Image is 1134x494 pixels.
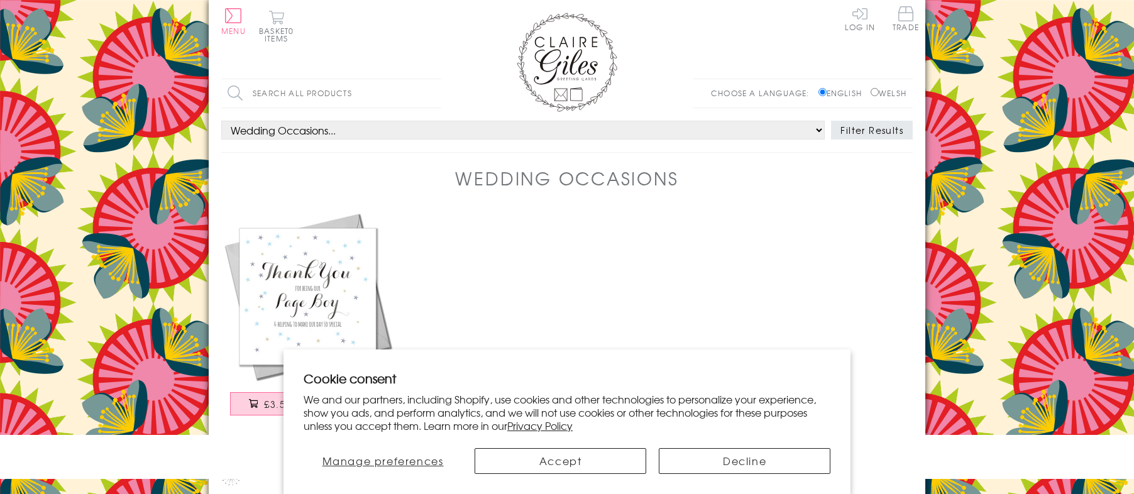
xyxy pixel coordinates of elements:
a: Wedding Card, Dots, Thank you for being our Page Boy £3.50 Add to Basket [221,210,394,428]
h1: Wedding Occasions [455,165,678,191]
a: Log In [845,6,875,31]
button: Menu [221,8,246,35]
input: Welsh [871,88,879,96]
img: Claire Giles Greetings Cards [517,13,617,112]
button: Decline [659,448,830,474]
button: Accept [475,448,646,474]
span: £3.50 Add to Basket [264,398,366,410]
input: Search [429,79,441,107]
a: Trade [893,6,919,33]
span: Manage preferences [322,453,444,468]
p: Choose a language: [711,87,816,99]
h2: Cookie consent [304,370,830,387]
a: Privacy Policy [507,418,573,433]
input: Search all products [221,79,441,107]
input: English [818,88,827,96]
label: English [818,87,868,99]
img: Wedding Card, Dots, Thank you for being our Page Boy [221,210,394,383]
button: Basket0 items [259,10,294,42]
span: Menu [221,25,246,36]
button: Manage preferences [304,448,462,474]
button: £3.50 Add to Basket [230,392,386,415]
label: Welsh [871,87,906,99]
span: 0 items [265,25,294,44]
p: We and our partners, including Shopify, use cookies and other technologies to personalize your ex... [304,393,830,432]
button: Filter Results [831,121,913,140]
span: Trade [893,6,919,31]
